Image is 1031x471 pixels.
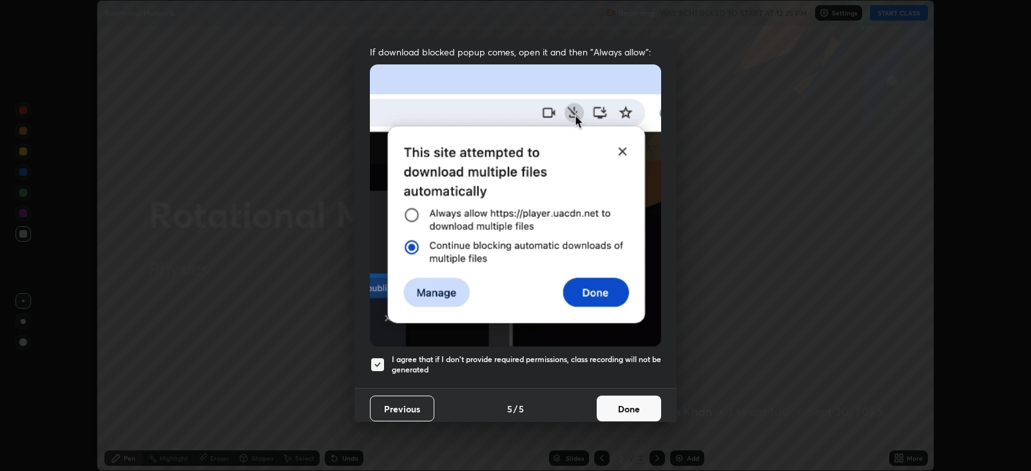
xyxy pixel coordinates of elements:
h4: 5 [519,402,524,416]
h4: / [514,402,517,416]
span: If download blocked popup comes, open it and then "Always allow": [370,46,661,58]
h5: I agree that if I don't provide required permissions, class recording will not be generated [392,354,661,374]
h4: 5 [507,402,512,416]
img: downloads-permission-blocked.gif [370,64,661,346]
button: Previous [370,396,434,421]
button: Done [597,396,661,421]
